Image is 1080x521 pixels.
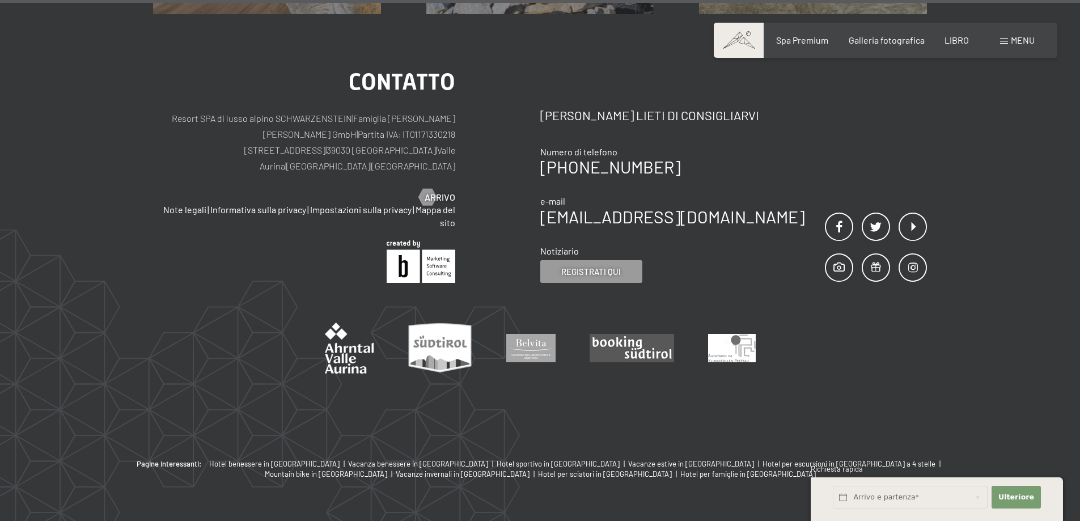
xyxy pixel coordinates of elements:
font: [STREET_ADDRESS] [244,145,325,155]
font: Resort SPA di lusso alpino SCHWARZENSTEIN [172,113,352,124]
font: | [370,160,371,171]
font: | [676,469,677,478]
font: Mountain bike in [GEOGRAPHIC_DATA] [265,469,387,478]
font: Hotel per sciatori in [GEOGRAPHIC_DATA] [538,469,672,478]
font: | [413,204,414,215]
font: Hotel per escursioni in [GEOGRAPHIC_DATA] a 4 stelle [763,459,935,468]
font: | [352,113,353,124]
a: [EMAIL_ADDRESS][DOMAIN_NAME] [540,206,804,227]
font: [PERSON_NAME] GmbH [263,129,357,139]
font: Vacanze invernali in [GEOGRAPHIC_DATA] [396,469,530,478]
font: Vacanze estive in [GEOGRAPHIC_DATA] [628,459,754,468]
a: [PHONE_NUMBER] [540,156,680,177]
font: Hotel per famiglie in [GEOGRAPHIC_DATA] [680,469,816,478]
font: | [436,145,437,155]
font: [GEOGRAPHIC_DATA] [371,160,455,171]
font: | [939,459,941,468]
font: Numero di telefono [540,146,617,157]
font: | [624,459,625,468]
a: Note legali [163,204,206,215]
font: Richiesta rapida [811,464,863,473]
font: Pagine interessanti: [137,459,202,468]
font: Notiziario [540,245,579,256]
font: | [357,129,358,139]
font: Arrivo [425,192,455,202]
font: menu [1011,35,1035,45]
font: | [344,459,345,468]
a: Hotel per escursioni in [GEOGRAPHIC_DATA] a 4 stelle | [763,459,944,469]
font: 39030 [GEOGRAPHIC_DATA] [327,145,436,155]
a: Vacanza benessere in [GEOGRAPHIC_DATA] | [348,459,497,469]
font: | [325,145,327,155]
font: | [391,469,392,478]
font: | [285,160,286,171]
a: Vacanze estive in [GEOGRAPHIC_DATA] | [628,459,763,469]
a: Hotel per famiglie in [GEOGRAPHIC_DATA] [680,469,816,479]
button: Ulteriore [992,486,1040,509]
font: Registrati qui [561,266,621,277]
a: Informativa sulla privacy [210,204,306,215]
font: Hotel sportivo in [GEOGRAPHIC_DATA] [497,459,620,468]
a: Hotel benessere in [GEOGRAPHIC_DATA] | [209,459,348,469]
img: Brandnamic GmbH | Soluzioni leader per l'ospitalità [387,240,455,283]
font: | [758,459,759,468]
font: [PERSON_NAME] lieti di consigliarvi [540,108,759,122]
a: Galleria fotografica [849,35,925,45]
a: LIBRO [945,35,969,45]
font: Famiglia [PERSON_NAME] [353,113,455,124]
font: Hotel benessere in [GEOGRAPHIC_DATA] [209,459,340,468]
a: Vacanze invernali in [GEOGRAPHIC_DATA] | [396,469,538,479]
font: Ulteriore [998,493,1034,501]
a: Spa Premium [776,35,828,45]
font: Partita IVA: IT01171330218 [358,129,455,139]
font: | [492,459,493,468]
a: Hotel sportivo in [GEOGRAPHIC_DATA] | [497,459,628,469]
font: | [533,469,535,478]
a: Mountain bike in [GEOGRAPHIC_DATA] | [265,469,396,479]
a: Mappa del sito [416,204,455,227]
a: Arrivo [419,191,455,204]
a: Hotel per sciatori in [GEOGRAPHIC_DATA] | [538,469,680,479]
font: | [307,204,309,215]
font: Vacanza benessere in [GEOGRAPHIC_DATA] [348,459,488,468]
font: | [207,204,209,215]
font: e-mail [540,196,565,206]
font: contatto [349,69,455,95]
a: Impostazioni sulla privacy [310,204,412,215]
font: [GEOGRAPHIC_DATA] [286,160,370,171]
